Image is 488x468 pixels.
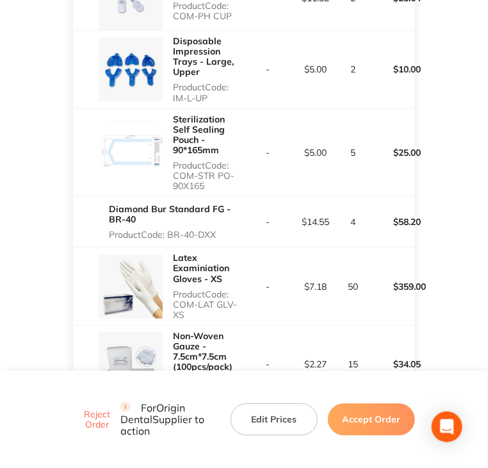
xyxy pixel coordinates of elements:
p: $14.55 [293,217,339,227]
p: $7.18 [293,281,339,292]
p: - [245,217,291,227]
p: Product Code: BR-40-DXX [109,230,244,240]
div: Open Intercom Messenger [432,412,462,442]
p: 4 [340,217,366,227]
p: $5.00 [293,147,339,158]
p: $25.00 [368,137,419,168]
p: $34.05 [368,349,419,380]
a: Diamond Bur Standard FG - BR-40 [109,203,231,225]
button: Reject Order [73,408,120,430]
img: eWM3cDY4ag [99,121,163,185]
a: Latex Examiniation Gloves - XS [173,252,229,284]
p: Product Code: COM-PH CUP [173,1,244,21]
a: Sterilization Self Sealing Pouch - 90*165mm [173,113,225,156]
p: 50 [340,281,366,292]
p: $58.20 [368,206,419,237]
p: $10.00 [368,54,419,85]
p: $5.00 [293,64,339,74]
p: Product Code: COM-STR PO-90X165 [173,160,244,191]
p: $2.27 [293,359,339,369]
img: bGd0d3MwZQ [99,37,163,101]
p: $359.00 [368,271,419,302]
p: - [245,281,291,292]
p: Product Code: COM-LAT GLV- XS [173,289,244,320]
p: - [245,359,291,369]
p: - [245,147,291,158]
p: - [245,64,291,74]
p: Product Code: IM-L-UP [173,82,244,103]
a: Non-Woven Gauze - 7.5cm*7.5cm (100pcs/pack) [173,330,232,372]
p: For Origin Dental Supplier to action [120,401,215,437]
button: Edit Prices [231,403,318,435]
img: OXVtdGdqOA [99,255,163,319]
p: 5 [340,147,366,158]
a: Disposable Impression Trays - Large, Upper [173,35,234,78]
button: Accept Order [328,403,415,435]
p: 15 [340,359,366,369]
img: bGNiODJqdQ [99,332,163,396]
p: 2 [340,64,366,74]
